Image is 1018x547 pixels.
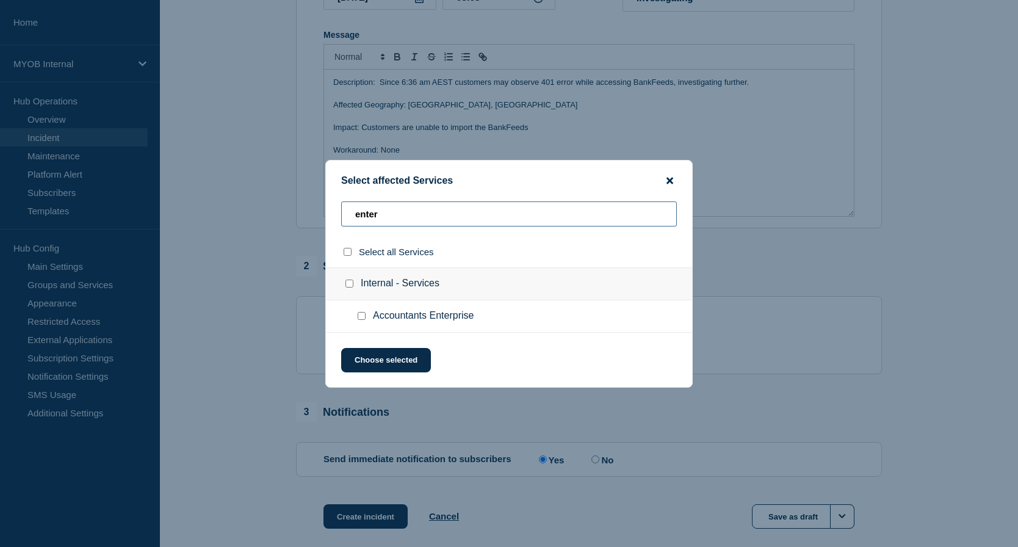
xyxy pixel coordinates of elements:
[663,175,677,187] button: close button
[341,201,677,226] input: Search
[326,175,692,187] div: Select affected Services
[358,312,366,320] input: Accountants Enterprise checkbox
[373,310,474,322] span: Accountants Enterprise
[341,348,431,372] button: Choose selected
[326,267,692,300] div: Internal - Services
[359,247,434,257] span: Select all Services
[345,280,353,288] input: Internal - Services checkbox
[344,248,352,256] input: select all checkbox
